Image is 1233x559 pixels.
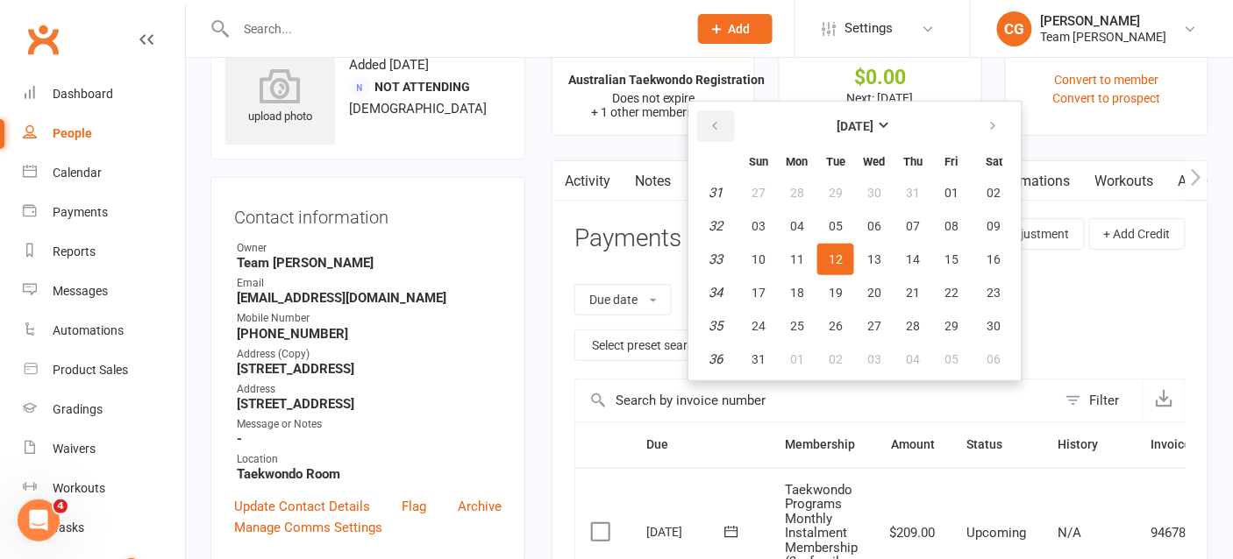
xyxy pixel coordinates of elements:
a: Workouts [1082,161,1165,202]
div: Message or Notes [237,416,502,433]
div: Gradings [53,402,103,416]
span: 31 [752,352,766,366]
a: Update Contact Details [234,496,370,517]
div: Email [237,275,502,292]
span: 03 [752,219,766,233]
div: Automations [53,323,124,337]
button: 31 [740,343,777,375]
div: Workouts [53,481,105,495]
em: 33 [709,251,723,267]
small: Tuesday [826,155,845,168]
strong: [STREET_ADDRESS] [237,361,502,377]
th: Due [631,422,769,467]
a: Gradings [23,390,185,429]
span: 22 [944,286,959,300]
span: 4 [53,499,68,513]
button: 03 [856,343,893,375]
div: Product Sales [53,363,128,377]
span: 17 [752,286,766,300]
small: Saturday [986,155,1002,168]
a: Manage Comms Settings [234,517,382,538]
button: Due date [574,284,672,315]
div: Waivers [53,442,96,456]
button: 16 [972,244,1016,275]
div: Dashboard [53,87,113,101]
span: 03 [867,352,881,366]
div: Team [PERSON_NAME] [1041,29,1167,45]
button: 05 [933,343,970,375]
span: 21 [906,286,920,300]
div: Reports [53,244,96,258]
span: [DEMOGRAPHIC_DATA] [349,101,487,117]
button: 23 [972,277,1016,308]
span: 20 [867,286,881,300]
button: 17 [740,277,777,308]
span: 28 [790,186,804,200]
span: 30 [987,319,1001,333]
span: 26 [829,319,843,333]
em: 35 [709,318,723,334]
span: 12 [829,252,843,266]
button: 25 [779,310,816,342]
button: 10 [740,244,777,275]
span: 27 [752,186,766,200]
a: Convert to prospect [1052,91,1160,105]
span: 05 [829,219,843,233]
span: 19 [829,286,843,300]
span: 04 [790,219,804,233]
a: Calendar [23,153,185,193]
div: Address [237,381,502,398]
a: Workouts [23,469,185,508]
th: Amount [873,422,951,467]
span: Does not expire [612,91,695,105]
div: [DATE] [646,518,727,545]
div: Owner [237,240,502,257]
button: 09 [972,210,1016,242]
div: Address (Copy) [237,346,502,363]
span: 30 [867,186,881,200]
strong: [PHONE_NUMBER] [237,326,502,342]
em: 31 [709,185,723,201]
button: 18 [779,277,816,308]
button: 02 [972,177,1016,209]
em: 36 [709,351,723,367]
button: 05 [817,210,854,242]
span: 29 [944,319,959,333]
span: 05 [944,352,959,366]
small: Monday [787,155,809,168]
div: upload photo [225,68,335,126]
span: 23 [987,286,1001,300]
button: Filter [1057,379,1144,421]
button: 19 [817,277,854,308]
a: People [23,114,185,153]
strong: [DATE] [837,119,873,133]
a: Comms [683,161,756,202]
span: 13 [867,252,881,266]
button: 07 [894,210,931,242]
a: Notes [623,161,683,202]
button: 02 [817,343,854,375]
span: Add [729,22,751,36]
span: 01 [790,352,804,366]
th: History [1042,422,1135,467]
a: Automations [23,311,185,350]
div: Location [237,451,502,468]
button: 01 [933,177,970,209]
a: Reports [23,232,185,272]
button: + Add Credit [1089,218,1186,250]
button: 30 [856,177,893,209]
h3: Contact information [234,201,502,227]
button: 29 [817,177,854,209]
button: 06 [972,343,1016,375]
button: 03 [740,210,777,242]
a: Archive [458,496,502,517]
button: 12 [817,244,854,275]
strong: Team [PERSON_NAME] [237,255,502,271]
button: 28 [779,177,816,209]
strong: - [237,431,502,447]
span: 28 [906,319,920,333]
small: Friday [945,155,959,168]
div: $0.00 [795,68,966,87]
span: 25 [790,319,804,333]
span: 29 [829,186,843,200]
